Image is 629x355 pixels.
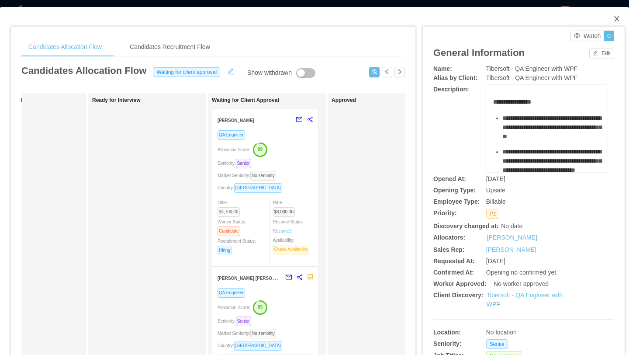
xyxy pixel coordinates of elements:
span: Tibersoft - QA Engineer with WPF [486,74,578,81]
span: No worker approved [494,280,549,287]
span: Resume Status: [273,219,304,233]
b: Confirmed At: [433,269,474,276]
text: 89 [258,146,263,152]
span: No seniority [250,171,276,181]
text: 89 [258,304,263,310]
b: Name: [433,65,452,72]
a: Tibersoft - QA Engineer with WPF [487,292,563,308]
span: P2 [486,209,500,219]
button: icon: right [394,67,405,77]
div: rdw-editor [493,97,600,185]
article: Candidates Allocation Flow [21,63,146,78]
strong: [PERSON_NAME] [218,118,254,123]
b: Priority: [433,209,457,216]
span: Market Seniority: [218,173,280,178]
b: Worker Approved: [433,280,486,287]
button: icon: eyeWatch [570,31,604,41]
span: Check Availability [273,245,310,254]
div: No location [486,328,577,337]
span: Billable [486,198,506,205]
h1: Approved [332,97,454,104]
span: Senior [236,159,251,168]
div: Candidates Allocation Flow [21,37,109,57]
b: Opened At: [433,175,466,182]
span: Recruitment Status: [218,239,256,253]
b: Employee Type: [433,198,480,205]
span: share-alt [307,116,313,122]
button: mail [281,271,292,285]
button: 89 [250,142,268,156]
button: 0 [604,31,614,41]
b: Description: [433,86,469,93]
span: Candidate [218,226,240,236]
span: $4,700.00 [218,207,240,217]
span: Seniority: [218,161,255,166]
span: [DATE] [486,258,505,265]
button: mail [291,113,303,127]
span: Hiring [218,246,232,255]
button: Close [605,7,629,31]
h1: Waiting for Client Approval [212,97,334,104]
span: QA Engineer [218,288,245,298]
div: Show withdrawn [247,68,292,78]
span: No seniority [250,329,276,338]
strong: [PERSON_NAME] [PERSON_NAME] [218,274,292,281]
span: QA Engineer [218,130,245,140]
span: Upsale [486,187,505,194]
b: Discovery changed at: [433,223,498,230]
span: Allocation Score: [218,147,250,152]
span: Seniority: [218,319,255,324]
span: $8,000.00 [273,207,295,217]
h1: Ready for Interview [92,97,214,104]
button: icon: left [382,67,392,77]
span: Rate [273,200,299,214]
span: [GEOGRAPHIC_DATA] [234,341,282,351]
span: robot [307,274,313,280]
span: Waiting for client approval [153,67,220,77]
article: General Information [433,45,525,60]
b: Alias by Client: [433,74,477,81]
b: Sales Rep: [433,246,465,253]
span: Senior [486,339,508,349]
span: Senior [236,317,251,326]
span: share-alt [297,274,303,280]
button: icon: editEdit [589,49,614,59]
span: Opening no confirmed yet [486,269,556,276]
span: Offer: [218,200,243,214]
span: Tibersoft - QA Engineer with WPF [486,65,578,72]
b: Client Discovery: [433,292,483,299]
b: Requested At: [433,258,474,265]
div: rdw-wrapper [486,85,607,172]
span: Country: [218,343,286,348]
span: No date [501,223,522,230]
span: Market Seniority: [218,331,280,336]
a: Resume1 [273,228,292,234]
span: [GEOGRAPHIC_DATA] [234,183,282,193]
button: icon: edit [224,66,238,75]
span: Country: [218,185,286,190]
b: Allocators: [433,234,465,241]
a: [PERSON_NAME] [486,246,536,253]
span: Worker Status: [218,219,246,233]
span: [DATE] [486,175,505,182]
div: Candidates Recruitment Flow [123,37,217,57]
span: Allocation Score: [218,305,250,310]
button: 89 [250,300,268,314]
b: Location: [433,329,461,336]
a: [PERSON_NAME] [487,233,537,242]
i: icon: close [613,15,620,22]
b: Seniority: [433,340,462,347]
span: Availability: [273,238,313,252]
b: Opening Type: [433,187,476,194]
button: icon: usergroup-add [369,67,380,77]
